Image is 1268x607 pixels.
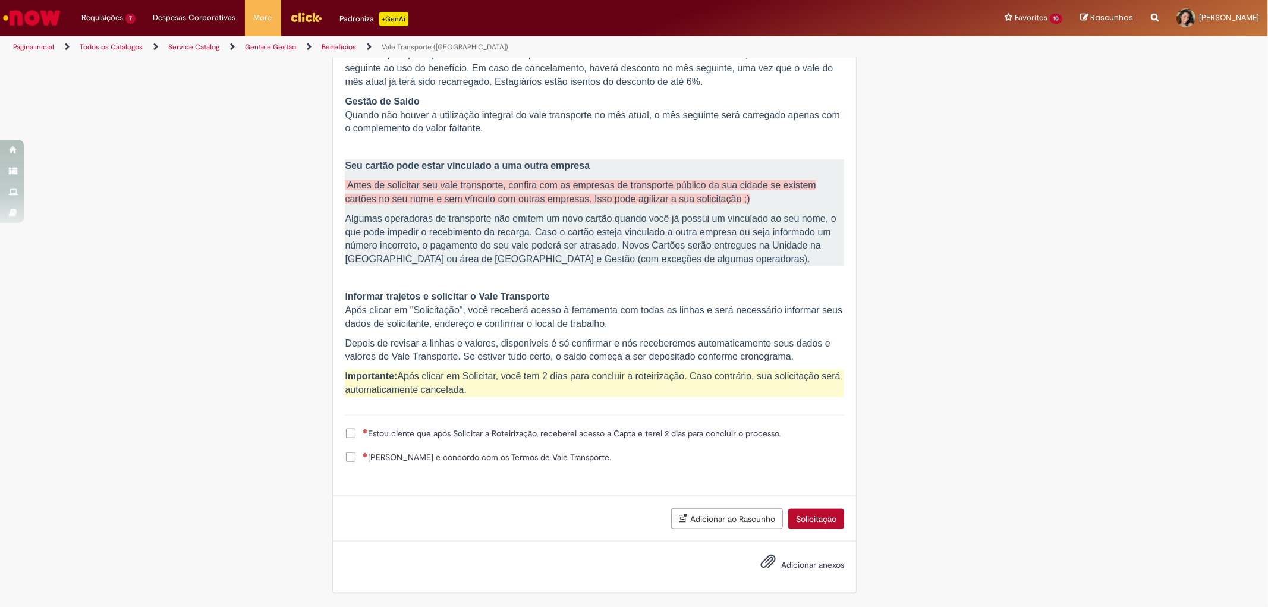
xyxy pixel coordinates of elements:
[81,12,123,24] span: Requisições
[671,508,783,529] button: Adicionar ao Rascunho
[13,42,54,52] a: Página inicial
[345,291,549,301] strong: Informar trajetos e solicitar o Vale Transporte
[254,12,272,24] span: More
[9,36,836,58] ul: Trilhas de página
[345,36,833,87] span: Pessoas que optam por receber Vale-Transporte terão um desconto de até 6% do salário bruto, ocorr...
[168,42,219,52] a: Service Catalog
[340,12,408,26] div: Padroniza
[345,371,397,381] strong: Importante:
[322,42,356,52] a: Benefícios
[345,96,840,134] span: Quando não houver a utilização integral do vale transporte no mês atual, o mês seguinte será carr...
[382,42,508,52] a: Vale Transporte ([GEOGRAPHIC_DATA])
[1080,12,1133,24] a: Rascunhos
[290,8,322,26] img: click_logo_yellow_360x200.png
[1,6,62,30] img: ServiceNow
[1199,12,1259,23] span: [PERSON_NAME]
[345,213,836,265] span: Algumas operadoras de transporte não emitem um novo cartão quando você já possui um vinculado ao ...
[125,14,136,24] span: 7
[1090,12,1133,23] span: Rascunhos
[363,429,368,433] span: Necessários
[80,42,143,52] a: Todos os Catálogos
[345,96,419,106] strong: Gestão de Saldo
[345,338,830,362] span: Depois de revisar a linhas e valores, disponíveis é só confirmar e nós receberemos automaticament...
[363,427,781,439] span: Estou ciente que após Solicitar a Roteirização, receberei acesso a Capta e terei 2 dias para conc...
[379,12,408,26] p: +GenAi
[1015,12,1047,24] span: Favoritos
[345,291,842,329] span: Após clicar em "Solicitação", você receberá acesso à ferramenta com todas as linhas e será necess...
[345,180,816,204] span: Antes de solicitar seu vale transporte, confira com as empresas de transporte público da sua cida...
[153,12,236,24] span: Despesas Corporativas
[788,509,844,529] button: Solicitação
[345,371,840,395] span: Após clicar em Solicitar, você tem 2 dias para concluir a roteirização. Caso contrário, sua solic...
[363,452,368,457] span: Necessários
[363,451,611,463] span: [PERSON_NAME] e concordo com os Termos de Vale Transporte.
[345,161,590,171] strong: Seu cartão pode estar vinculado a uma outra empresa
[757,551,779,578] button: Adicionar anexos
[781,559,844,570] span: Adicionar anexos
[245,42,296,52] a: Gente e Gestão
[1050,14,1062,24] span: 10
